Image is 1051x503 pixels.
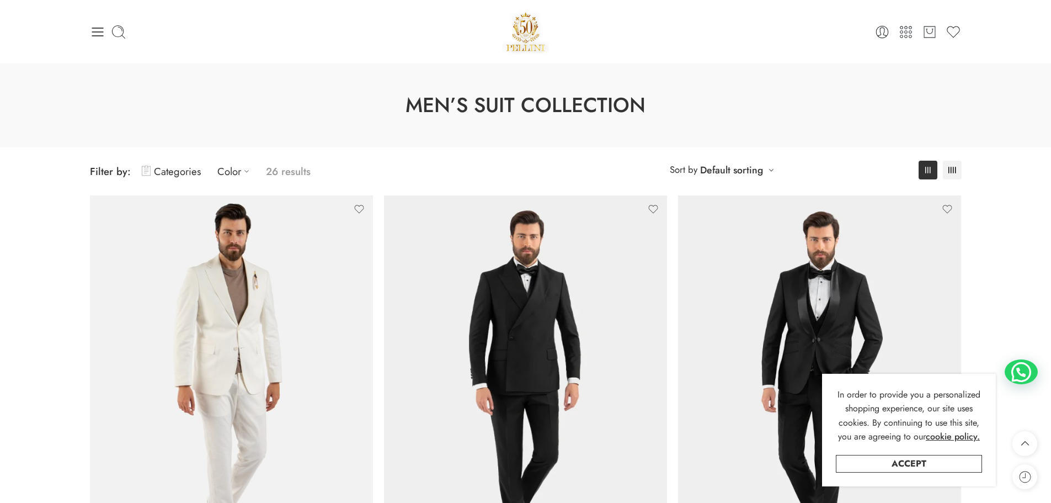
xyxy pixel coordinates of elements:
[670,161,697,179] span: Sort by
[266,158,311,184] p: 26 results
[946,24,961,40] a: Wishlist
[502,8,549,55] a: Pellini -
[142,158,201,184] a: Categories
[700,162,763,178] a: Default sorting
[874,24,890,40] a: Login / Register
[836,455,982,473] a: Accept
[922,24,937,40] a: Cart
[926,430,980,444] a: cookie policy.
[90,164,131,179] span: Filter by:
[28,91,1023,120] h1: Men’s Suit Collection
[837,388,980,443] span: In order to provide you a personalized shopping experience, our site uses cookies. By continuing ...
[502,8,549,55] img: Pellini
[217,158,255,184] a: Color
